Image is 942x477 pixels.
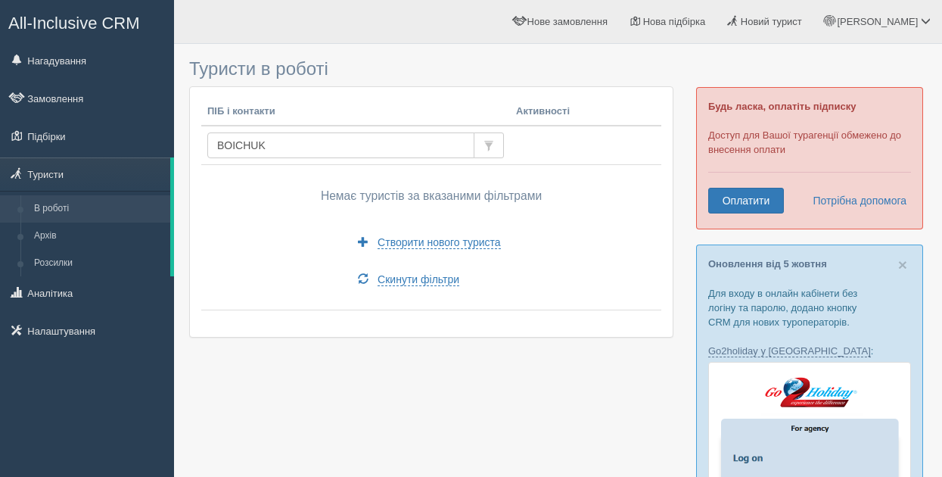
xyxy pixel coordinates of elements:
div: Доступ для Вашої турагенції обмежено до внесення оплати [696,87,923,229]
a: В роботі [27,195,170,223]
p: : [708,344,911,358]
p: Для входу в онлайн кабінети без логіну та паролю, додано кнопку CRM для нових туроператорів. [708,286,911,329]
span: Нове замовлення [527,16,608,27]
span: [PERSON_NAME] [837,16,918,27]
button: Close [898,257,907,273]
span: Скинути фільтри [378,273,459,286]
span: All-Inclusive CRM [8,14,140,33]
a: Розсилки [27,250,170,277]
th: Активності [510,98,661,126]
input: Пошук за ПІБ, паспортом або контактами [207,132,474,158]
span: Новий турист [741,16,802,27]
span: × [898,256,907,273]
p: Немає туристів за вказаними фільтрами [207,188,655,204]
b: Будь ласка, оплатіть підписку [708,101,856,112]
span: Створити нового туриста [378,236,500,249]
a: All-Inclusive CRM [1,1,173,42]
span: Нова підбірка [643,16,706,27]
a: Скинути фільтри [348,267,469,292]
a: Створити нового туриста [348,229,510,255]
a: Оплатити [708,188,784,214]
a: Потрібна допомога [803,188,907,214]
th: ПІБ і контакти [201,98,510,126]
a: Архів [27,223,170,250]
a: Оновлення від 5 жовтня [708,258,827,270]
span: Туристи в роботі [189,58,328,79]
a: Go2holiday у [GEOGRAPHIC_DATA] [708,345,871,357]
